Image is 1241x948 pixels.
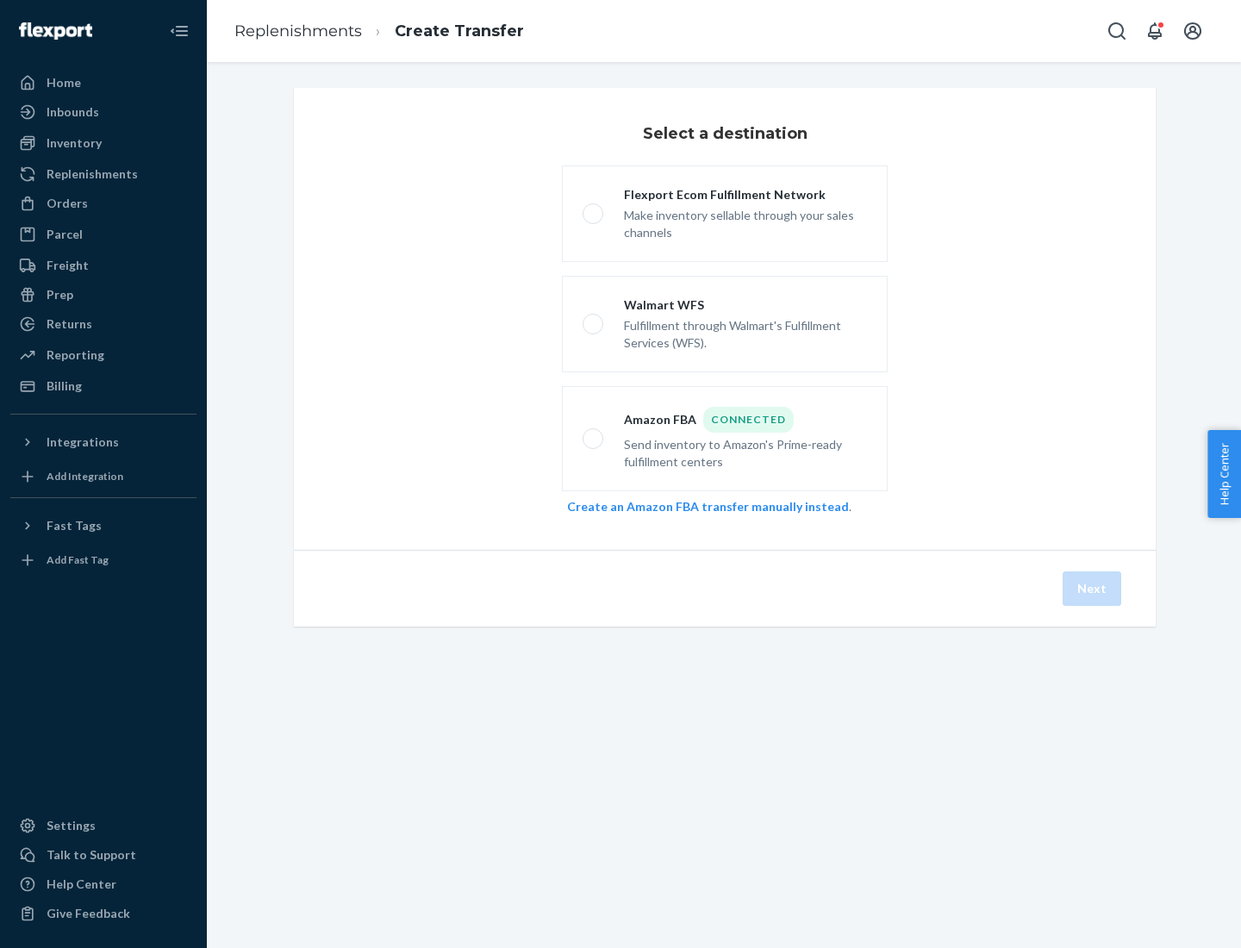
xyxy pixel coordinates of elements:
[47,876,116,893] div: Help Center
[10,841,196,869] a: Talk to Support
[643,122,808,145] h3: Select a destination
[10,900,196,927] button: Give Feedback
[47,469,123,483] div: Add Integration
[10,190,196,217] a: Orders
[624,186,867,203] div: Flexport Ecom Fulfillment Network
[47,552,109,567] div: Add Fast Tag
[10,281,196,309] a: Prep
[47,517,102,534] div: Fast Tags
[10,512,196,539] button: Fast Tags
[624,296,867,314] div: Walmart WFS
[47,226,83,243] div: Parcel
[47,846,136,864] div: Talk to Support
[47,346,104,364] div: Reporting
[10,546,196,574] a: Add Fast Tag
[221,6,538,57] ol: breadcrumbs
[10,310,196,338] a: Returns
[47,817,96,834] div: Settings
[47,74,81,91] div: Home
[10,160,196,188] a: Replenishments
[47,905,130,922] div: Give Feedback
[47,257,89,274] div: Freight
[1207,430,1241,518] button: Help Center
[47,134,102,152] div: Inventory
[47,165,138,183] div: Replenishments
[10,812,196,839] a: Settings
[47,286,73,303] div: Prep
[10,98,196,126] a: Inbounds
[624,203,867,241] div: Make inventory sellable through your sales channels
[10,252,196,279] a: Freight
[10,372,196,400] a: Billing
[10,129,196,157] a: Inventory
[1138,14,1172,48] button: Open notifications
[1063,571,1121,606] button: Next
[567,498,882,515] div: .
[703,407,794,433] div: Connected
[10,870,196,898] a: Help Center
[567,499,849,514] a: Create an Amazon FBA transfer manually instead
[234,22,362,41] a: Replenishments
[624,433,867,471] div: Send inventory to Amazon's Prime-ready fulfillment centers
[1176,14,1210,48] button: Open account menu
[10,341,196,369] a: Reporting
[624,314,867,352] div: Fulfillment through Walmart's Fulfillment Services (WFS).
[47,103,99,121] div: Inbounds
[47,315,92,333] div: Returns
[10,69,196,97] a: Home
[47,195,88,212] div: Orders
[10,221,196,248] a: Parcel
[624,407,867,433] div: Amazon FBA
[395,22,524,41] a: Create Transfer
[47,433,119,451] div: Integrations
[10,463,196,490] a: Add Integration
[1100,14,1134,48] button: Open Search Box
[19,22,92,40] img: Flexport logo
[47,377,82,395] div: Billing
[162,14,196,48] button: Close Navigation
[10,428,196,456] button: Integrations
